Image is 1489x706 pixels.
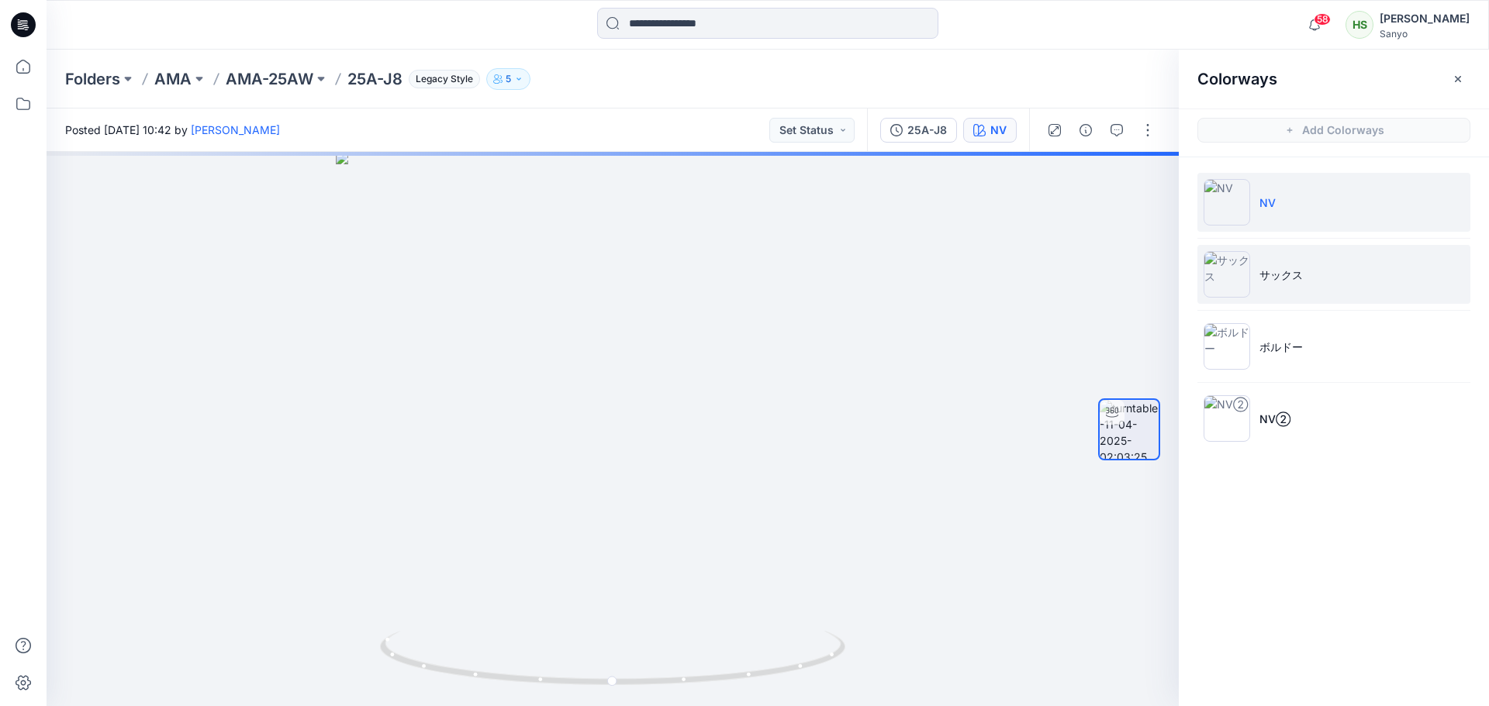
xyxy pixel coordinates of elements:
[1100,400,1159,459] img: turntable-11-04-2025-02:03:25
[990,122,1007,139] div: NV
[907,122,947,139] div: 25A-J8
[1380,28,1470,40] div: Sanyo
[1197,70,1277,88] h2: Colorways
[191,123,280,136] a: [PERSON_NAME]
[880,118,957,143] button: 25A-J8
[1204,179,1250,226] img: NV
[226,68,313,90] a: AMA-25AW
[1259,267,1303,283] p: サックス
[409,70,480,88] span: Legacy Style
[65,68,120,90] a: Folders
[1314,13,1331,26] span: 58
[1204,395,1250,442] img: NV②
[1259,411,1290,427] p: NV②
[1073,118,1098,143] button: Details
[402,68,480,90] button: Legacy Style
[963,118,1017,143] button: NV
[65,122,280,138] span: Posted [DATE] 10:42 by
[1380,9,1470,28] div: [PERSON_NAME]
[347,68,402,90] p: 25A-J8
[1259,339,1303,355] p: ボルドー
[154,68,192,90] a: AMA
[1346,11,1373,39] div: HS
[1204,323,1250,370] img: ボルドー
[1259,195,1276,211] p: NV
[506,71,511,88] p: 5
[1204,251,1250,298] img: サックス
[486,68,530,90] button: 5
